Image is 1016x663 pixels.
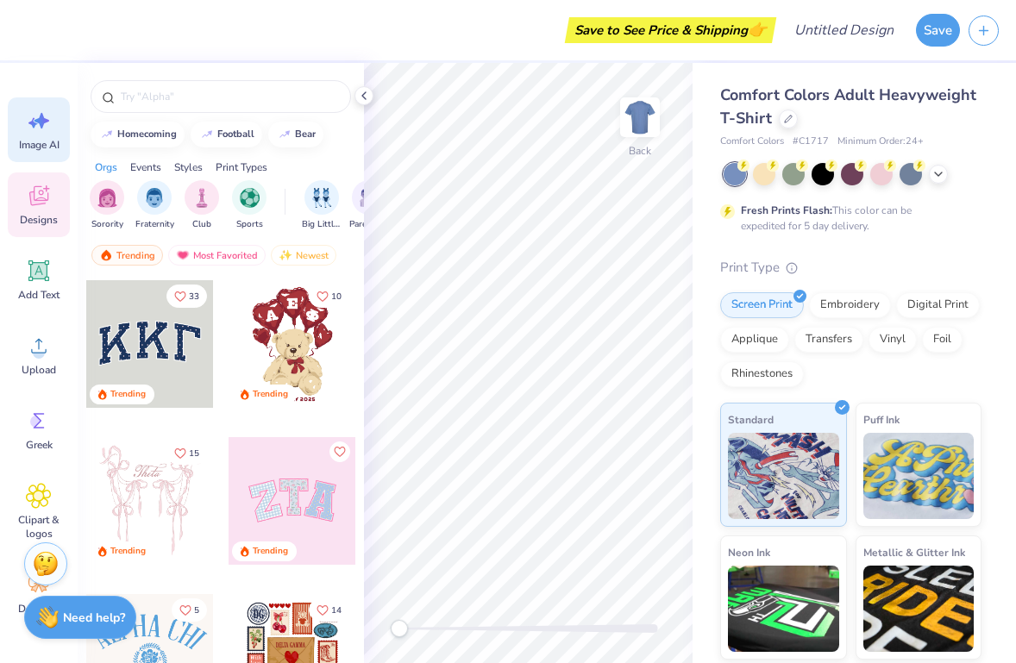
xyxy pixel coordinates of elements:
[135,180,174,231] div: filter for Fraternity
[135,218,174,231] span: Fraternity
[18,288,60,302] span: Add Text
[863,410,900,428] span: Puff Ink
[728,543,770,561] span: Neon Ink
[20,213,58,227] span: Designs
[349,180,389,231] div: filter for Parent's Weekend
[349,218,389,231] span: Parent's Weekend
[130,159,161,175] div: Events
[117,129,177,139] div: homecoming
[185,180,219,231] button: filter button
[309,598,349,622] button: Like
[896,292,980,318] div: Digital Print
[720,84,976,128] span: Comfort Colors Adult Heavyweight T-Shirt
[232,180,267,231] button: filter button
[331,606,342,615] span: 14
[253,388,288,401] div: Trending
[200,129,214,140] img: trend_line.gif
[216,159,267,175] div: Print Types
[110,388,146,401] div: Trending
[863,543,965,561] span: Metallic & Glitter Ink
[189,449,199,458] span: 15
[809,292,891,318] div: Embroidery
[189,292,199,301] span: 33
[91,122,185,147] button: homecoming
[119,88,340,105] input: Try "Alpha"
[236,218,263,231] span: Sports
[240,188,260,208] img: Sports Image
[172,598,207,622] button: Like
[720,292,804,318] div: Screen Print
[268,122,323,147] button: bear
[91,245,163,266] div: Trending
[91,218,123,231] span: Sorority
[95,159,117,175] div: Orgs
[191,122,262,147] button: football
[97,188,117,208] img: Sorority Image
[18,602,60,616] span: Decorate
[22,363,56,377] span: Upload
[728,433,839,519] img: Standard
[863,566,975,652] img: Metallic & Glitter Ink
[166,285,207,308] button: Like
[863,433,975,519] img: Puff Ink
[99,249,113,261] img: trending.gif
[166,441,207,465] button: Like
[741,203,953,234] div: This color can be expedited for 5 day delivery.
[781,13,907,47] input: Untitled Design
[331,292,342,301] span: 10
[10,513,67,541] span: Clipart & logos
[793,134,829,149] span: # C1717
[26,438,53,452] span: Greek
[168,245,266,266] div: Most Favorited
[302,180,342,231] button: filter button
[720,258,982,278] div: Print Type
[728,410,774,428] span: Standard
[629,143,651,159] div: Back
[309,285,349,308] button: Like
[192,188,211,208] img: Club Image
[271,245,336,266] div: Newest
[145,188,164,208] img: Fraternity Image
[869,327,917,353] div: Vinyl
[295,129,316,139] div: bear
[741,203,832,217] strong: Fresh Prints Flash:
[312,188,331,208] img: Big Little Reveal Image
[794,327,863,353] div: Transfers
[916,14,960,47] button: Save
[232,180,267,231] div: filter for Sports
[720,327,789,353] div: Applique
[837,134,924,149] span: Minimum Order: 24 +
[302,218,342,231] span: Big Little Reveal
[110,545,146,558] div: Trending
[279,249,292,261] img: newest.gif
[90,180,124,231] div: filter for Sorority
[278,129,292,140] img: trend_line.gif
[19,138,60,152] span: Image AI
[176,249,190,261] img: most_fav.gif
[728,566,839,652] img: Neon Ink
[192,218,211,231] span: Club
[623,100,657,134] img: Back
[135,180,174,231] button: filter button
[329,441,350,462] button: Like
[90,180,124,231] button: filter button
[391,620,408,637] div: Accessibility label
[748,19,767,40] span: 👉
[360,188,379,208] img: Parent's Weekend Image
[185,180,219,231] div: filter for Club
[174,159,203,175] div: Styles
[63,610,125,626] strong: Need help?
[253,545,288,558] div: Trending
[349,180,389,231] button: filter button
[100,129,114,140] img: trend_line.gif
[720,134,784,149] span: Comfort Colors
[922,327,963,353] div: Foil
[569,17,772,43] div: Save to See Price & Shipping
[302,180,342,231] div: filter for Big Little Reveal
[194,606,199,615] span: 5
[720,361,804,387] div: Rhinestones
[217,129,254,139] div: football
